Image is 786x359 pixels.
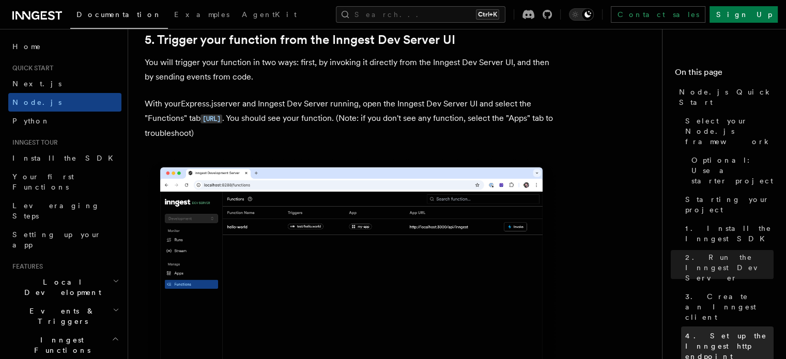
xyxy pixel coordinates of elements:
[8,335,112,355] span: Inngest Functions
[76,10,162,19] span: Documentation
[8,302,121,331] button: Events & Triggers
[8,262,43,271] span: Features
[8,196,121,225] a: Leveraging Steps
[8,306,113,326] span: Events & Triggers
[685,252,774,283] span: 2. Run the Inngest Dev Server
[675,83,774,112] a: Node.js Quick Start
[201,115,222,123] code: [URL]
[8,37,121,56] a: Home
[12,154,119,162] span: Install the SDK
[681,219,774,248] a: 1. Install the Inngest SDK
[12,173,74,191] span: Your first Functions
[168,3,236,28] a: Examples
[710,6,778,23] a: Sign Up
[8,64,53,72] span: Quick start
[336,6,505,23] button: Search...Ctrl+K
[12,117,50,125] span: Python
[8,112,121,130] a: Python
[145,33,455,47] a: 5. Trigger your function from the Inngest Dev Server UI
[8,277,113,298] span: Local Development
[242,10,297,19] span: AgentKit
[681,248,774,287] a: 2. Run the Inngest Dev Server
[236,3,303,28] a: AgentKit
[12,80,61,88] span: Next.js
[145,55,558,84] p: You will trigger your function in two ways: first, by invoking it directly from the Inngest Dev S...
[12,230,101,249] span: Setting up your app
[70,3,168,29] a: Documentation
[8,167,121,196] a: Your first Functions
[679,87,774,107] span: Node.js Quick Start
[569,8,594,21] button: Toggle dark mode
[145,97,558,141] p: With your Express.js server and Inngest Dev Server running, open the Inngest Dev Server UI and se...
[685,223,774,244] span: 1. Install the Inngest SDK
[8,273,121,302] button: Local Development
[8,149,121,167] a: Install the SDK
[675,66,774,83] h4: On this page
[174,10,229,19] span: Examples
[681,190,774,219] a: Starting your project
[691,155,774,186] span: Optional: Use a starter project
[12,98,61,106] span: Node.js
[12,41,41,52] span: Home
[8,93,121,112] a: Node.js
[685,116,774,147] span: Select your Node.js framework
[8,225,121,254] a: Setting up your app
[476,9,499,20] kbd: Ctrl+K
[12,201,100,220] span: Leveraging Steps
[8,74,121,93] a: Next.js
[681,112,774,151] a: Select your Node.js framework
[201,113,222,123] a: [URL]
[687,151,774,190] a: Optional: Use a starter project
[8,138,58,147] span: Inngest tour
[685,291,774,322] span: 3. Create an Inngest client
[685,194,774,215] span: Starting your project
[611,6,705,23] a: Contact sales
[681,287,774,326] a: 3. Create an Inngest client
